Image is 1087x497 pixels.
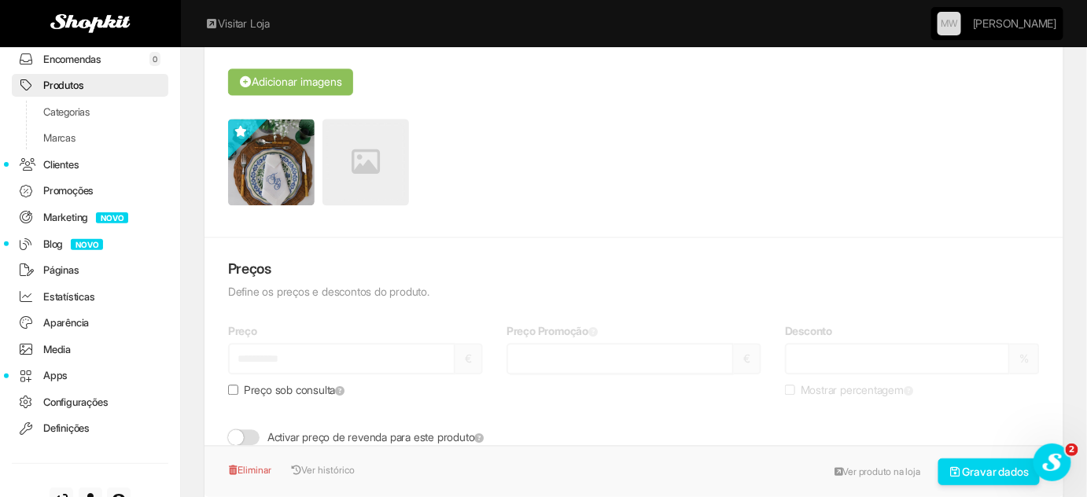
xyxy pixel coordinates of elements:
a: [PERSON_NAME] [973,8,1056,39]
label: Activar preço de revenda para este produto [228,429,484,445]
span: 0 [149,52,160,66]
a: Ver produto na loja [826,460,929,484]
a: Media [12,338,168,361]
a: Promoções [12,179,168,202]
button: Ver histórico [283,458,356,482]
span: NOVO [71,239,103,250]
a: Apps [12,364,168,387]
a: BlogNOVO [12,233,168,256]
a: Clientes [12,153,168,176]
a: Configurações [12,391,168,414]
a: MarketingNOVO [12,206,168,229]
a: Visitar Loja [205,16,270,31]
img: 433624f-192926-img_5932-002.JPG [228,119,315,205]
span: NOVO [96,212,128,223]
a: Páginas [12,259,168,282]
h4: Preços [228,261,1040,277]
span: 2 [1066,444,1078,456]
a: Clica para mais informação [475,433,485,443]
a: Clica para mais informação [335,385,345,396]
button: Eliminar [228,458,280,482]
img: Shopkit [50,14,131,33]
p: Define os preços e descontos do produto. [228,284,1040,300]
iframe: Intercom live chat [1034,444,1071,481]
label: Preço sob consulta [228,382,345,398]
a: Marcas [12,127,168,149]
a: Estatísticas [12,285,168,308]
a: Produtos [12,74,168,97]
a: Definições [12,417,168,440]
button: Gravar dados [938,458,1041,485]
a: Encomendas0 [12,48,168,71]
button: Adicionar imagens [228,68,353,95]
input: Preço sob consulta [228,385,238,395]
a: Categorias [12,101,168,123]
a: MW [938,12,961,35]
a: Aparência [12,311,168,334]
